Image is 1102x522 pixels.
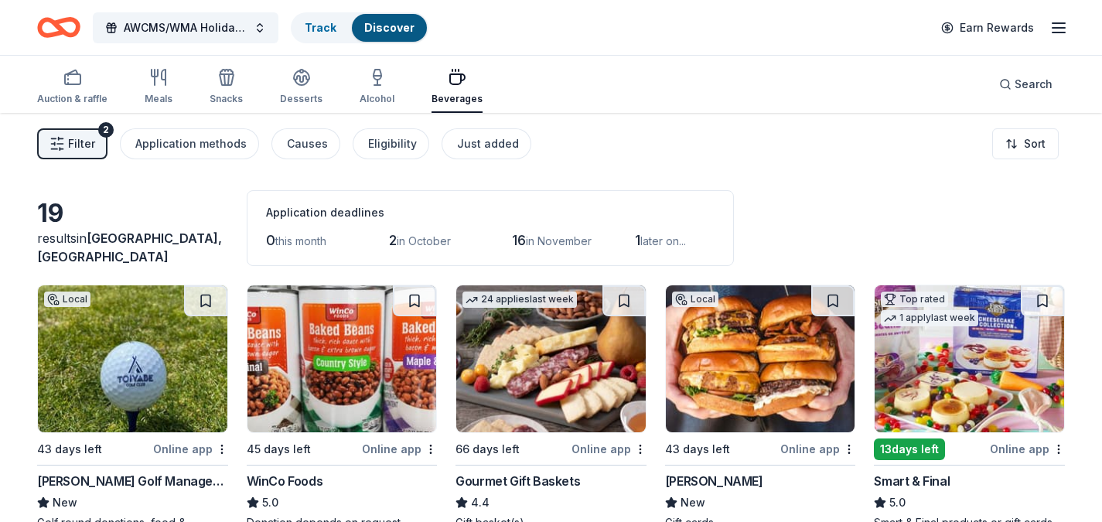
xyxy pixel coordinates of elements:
[124,19,247,37] span: AWCMS/WMA Holiday Luncheon
[120,128,259,159] button: Application methods
[37,230,222,264] span: in
[456,285,646,432] img: Image for Gourmet Gift Baskets
[665,440,730,459] div: 43 days left
[881,292,948,307] div: Top rated
[397,234,451,247] span: in October
[640,234,686,247] span: later on...
[247,472,323,490] div: WinCo Foods
[210,62,243,113] button: Snacks
[37,128,107,159] button: Filter2
[360,62,394,113] button: Alcohol
[37,472,228,490] div: [PERSON_NAME] Golf Management
[874,472,950,490] div: Smart & Final
[874,438,945,460] div: 13 days left
[305,21,336,34] a: Track
[360,93,394,105] div: Alcohol
[364,21,415,34] a: Discover
[780,439,855,459] div: Online app
[455,440,520,459] div: 66 days left
[153,439,228,459] div: Online app
[432,93,483,105] div: Beverages
[389,232,397,248] span: 2
[98,122,114,138] div: 2
[432,62,483,113] button: Beverages
[889,493,906,512] span: 5.0
[512,232,526,248] span: 16
[875,285,1064,432] img: Image for Smart & Final
[462,292,577,308] div: 24 applies last week
[271,128,340,159] button: Causes
[266,203,715,222] div: Application deadlines
[442,128,531,159] button: Just added
[666,285,855,432] img: Image for Royce
[291,12,428,43] button: TrackDiscover
[280,93,322,105] div: Desserts
[262,493,278,512] span: 5.0
[247,440,311,459] div: 45 days left
[665,472,763,490] div: [PERSON_NAME]
[672,292,718,307] div: Local
[266,232,275,248] span: 0
[145,93,172,105] div: Meals
[275,234,326,247] span: this month
[37,198,228,229] div: 19
[44,292,90,307] div: Local
[280,62,322,113] button: Desserts
[990,439,1065,459] div: Online app
[992,128,1059,159] button: Sort
[135,135,247,153] div: Application methods
[1015,75,1053,94] span: Search
[368,135,417,153] div: Eligibility
[93,12,278,43] button: AWCMS/WMA Holiday Luncheon
[571,439,647,459] div: Online app
[681,493,705,512] span: New
[457,135,519,153] div: Just added
[247,285,437,432] img: Image for WinCo Foods
[37,9,80,46] a: Home
[68,135,95,153] span: Filter
[145,62,172,113] button: Meals
[987,69,1065,100] button: Search
[881,310,978,326] div: 1 apply last week
[37,230,222,264] span: [GEOGRAPHIC_DATA], [GEOGRAPHIC_DATA]
[1024,135,1046,153] span: Sort
[38,285,227,432] img: Image for Duncan Golf Management
[471,493,490,512] span: 4.4
[635,232,640,248] span: 1
[37,440,102,459] div: 43 days left
[526,234,592,247] span: in November
[53,493,77,512] span: New
[37,62,107,113] button: Auction & raffle
[37,229,228,266] div: results
[37,93,107,105] div: Auction & raffle
[287,135,328,153] div: Causes
[353,128,429,159] button: Eligibility
[455,472,580,490] div: Gourmet Gift Baskets
[210,93,243,105] div: Snacks
[362,439,437,459] div: Online app
[932,14,1043,42] a: Earn Rewards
